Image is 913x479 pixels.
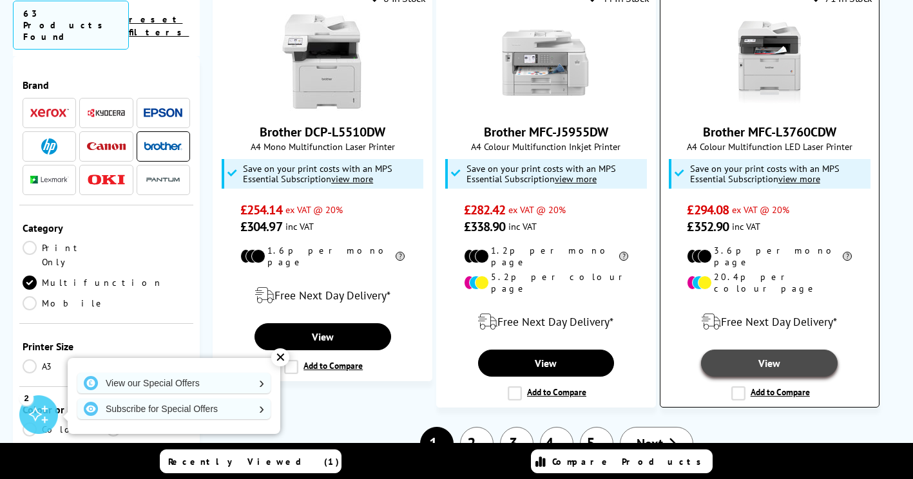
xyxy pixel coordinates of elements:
a: A3 [23,359,106,373]
span: ex VAT @ 20% [508,203,566,216]
span: inc VAT [285,220,314,232]
a: 4 [540,427,573,460]
span: £294.08 [687,202,729,218]
li: 5.2p per colour page [464,271,629,294]
a: Next [620,427,693,460]
span: ex VAT @ 20% [732,203,789,216]
a: Compare Products [531,449,713,473]
a: Epson [144,105,182,121]
a: 2 [460,427,494,460]
a: Kyocera [87,105,126,121]
a: View [701,350,838,377]
span: inc VAT [508,220,537,232]
a: Recently Viewed (1) [160,449,341,473]
a: Brother [144,138,182,155]
a: View our Special Offers [77,373,271,393]
label: Add to Compare [731,386,810,400]
img: Xerox [30,108,69,117]
span: 63 Products Found [13,1,129,50]
a: Print Only [23,241,106,269]
span: £254.14 [240,202,282,218]
a: Brother DCP-L5510DW [260,124,385,140]
div: Category [23,221,190,234]
a: OKI [87,172,126,188]
a: 5 [580,427,613,460]
u: view more [331,173,373,185]
img: Brother [144,142,182,151]
div: modal_delivery [220,277,425,314]
div: modal_delivery [443,304,649,340]
span: Next [637,435,663,452]
li: 20.4p per colour page [687,271,852,294]
a: Brother MFC-J5955DW [484,124,608,140]
span: inc VAT [732,220,760,232]
a: Brother DCP-L5510DW [274,100,371,113]
span: A4 Colour Multifunction Inkjet Printer [443,140,649,153]
img: OKI [87,174,126,185]
img: Canon [87,142,126,151]
img: Kyocera [87,108,126,118]
li: 3.6p per mono page [687,245,852,268]
img: Brother DCP-L5510DW [274,14,371,111]
span: Save on your print costs with an MPS Essential Subscription [466,162,616,185]
span: Save on your print costs with an MPS Essential Subscription [243,162,392,185]
img: HP [41,138,57,155]
a: Brother MFC-J5955DW [497,100,594,113]
span: £338.90 [464,218,506,235]
a: reset filters [129,14,189,38]
div: modal_delivery [667,304,872,340]
img: Epson [144,108,182,118]
a: Brother MFC-L3760CDW [721,100,818,113]
span: £282.42 [464,202,506,218]
a: View [255,323,391,350]
div: Brand [23,79,190,91]
span: £304.97 [240,218,282,235]
a: Mobile [23,296,106,310]
li: 1.6p per mono page [240,245,405,268]
li: 1.2p per mono page [464,245,629,268]
u: view more [555,173,597,185]
img: Brother MFC-L3760CDW [721,14,818,111]
img: Lexmark [30,176,69,183]
span: Compare Products [552,456,708,467]
a: 3 [500,427,533,460]
label: Add to Compare [284,360,363,374]
a: View [478,350,615,377]
a: Pantum [144,172,182,188]
a: Canon [87,138,126,155]
div: Printer Size [23,340,190,353]
div: 2 [19,391,34,405]
a: Xerox [30,105,69,121]
span: ex VAT @ 20% [285,203,343,216]
a: HP [30,138,69,155]
a: Subscribe for Special Offers [77,399,271,419]
a: Lexmark [30,172,69,188]
a: Multifunction [23,276,163,290]
span: A4 Colour Multifunction LED Laser Printer [667,140,872,153]
div: ✕ [271,348,289,366]
label: Add to Compare [508,386,586,400]
a: Colour [23,422,106,437]
a: Brother MFC-L3760CDW [703,124,836,140]
u: view more [778,173,820,185]
span: Save on your print costs with an MPS Essential Subscription [690,162,840,185]
span: Recently Viewed (1) [168,456,340,467]
img: Brother MFC-J5955DW [497,14,594,111]
span: A4 Mono Multifunction Laser Printer [220,140,425,153]
span: £352.90 [687,218,729,235]
img: Pantum [144,172,182,187]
